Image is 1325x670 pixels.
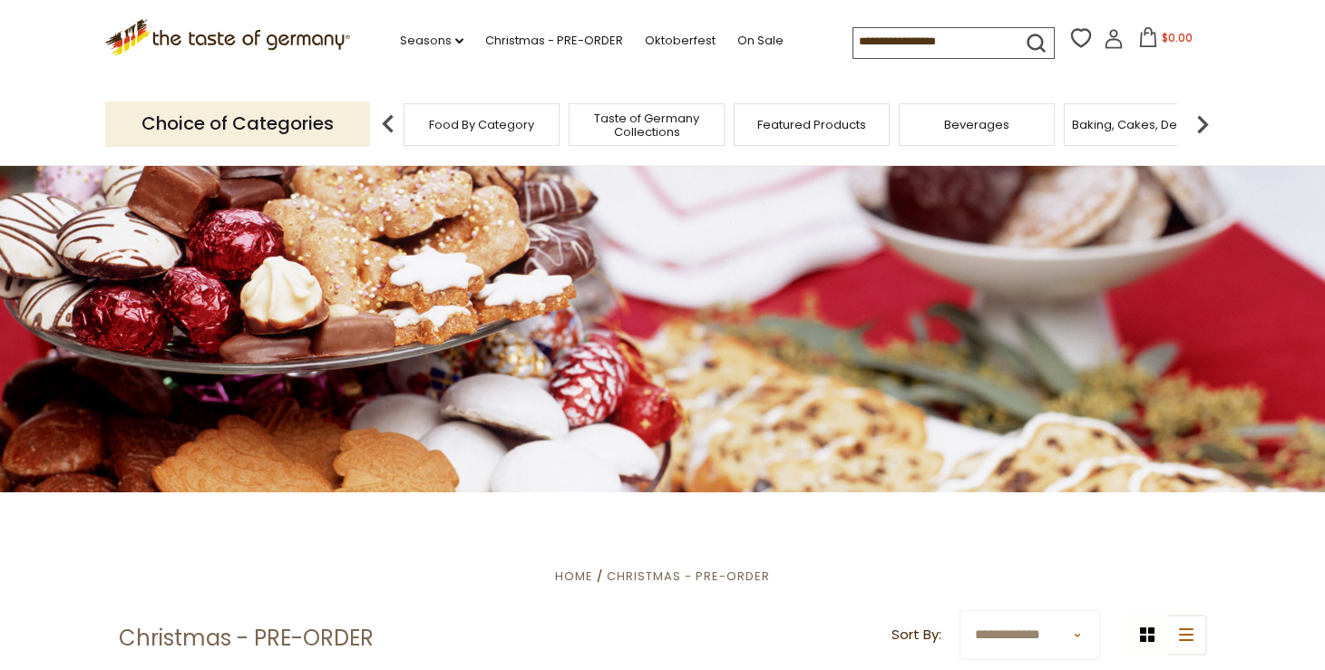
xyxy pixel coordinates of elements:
[944,118,1009,131] a: Beverages
[1162,30,1193,45] span: $0.00
[757,118,866,131] a: Featured Products
[891,624,941,646] label: Sort By:
[645,31,716,51] a: Oktoberfest
[1072,118,1213,131] a: Baking, Cakes, Desserts
[485,31,623,51] a: Christmas - PRE-ORDER
[737,31,784,51] a: On Sale
[1184,106,1221,142] img: next arrow
[400,31,463,51] a: Seasons
[429,118,534,131] a: Food By Category
[555,568,593,585] a: Home
[119,625,374,652] h1: Christmas - PRE-ORDER
[607,568,770,585] a: Christmas - PRE-ORDER
[1127,27,1204,54] button: $0.00
[105,102,370,146] p: Choice of Categories
[370,106,406,142] img: previous arrow
[574,112,719,139] a: Taste of Germany Collections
